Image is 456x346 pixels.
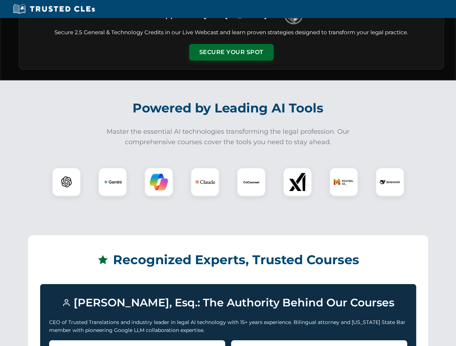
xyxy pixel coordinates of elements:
[11,4,97,14] img: Trusted CLEs
[242,173,260,191] img: CoCounsel Logo
[28,96,428,121] h2: Powered by Leading AI Tools
[329,168,358,196] div: Mistral AI
[380,172,400,192] img: DeepSeek Logo
[49,318,407,334] p: CEO of Trusted Translations and industry leader in legal AI technology with 15+ years experience....
[288,173,307,191] img: xAI Logo
[28,28,435,37] p: Secure 2.5 General & Technology Credits in our Live Webcast and learn proven strategies designed ...
[104,173,122,191] img: Gemini Logo
[195,172,215,192] img: Claude Logo
[189,44,274,61] button: Secure Your Spot
[98,168,127,196] div: Gemini
[191,168,220,196] div: Claude
[52,168,81,196] div: ChatGPT
[237,168,266,196] div: CoCounsel
[334,172,354,192] img: Mistral AI Logo
[283,168,312,196] div: xAI
[375,168,404,196] div: DeepSeek
[40,247,416,272] h2: Recognized Experts, Trusted Courses
[150,173,168,191] img: Copilot Logo
[49,293,407,312] h3: [PERSON_NAME], Esq.: The Authority Behind Our Courses
[144,168,173,196] div: Copilot
[102,127,355,147] p: Master the essential AI technologies transforming the legal profession. Our comprehensive courses...
[56,172,77,192] img: ChatGPT Logo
